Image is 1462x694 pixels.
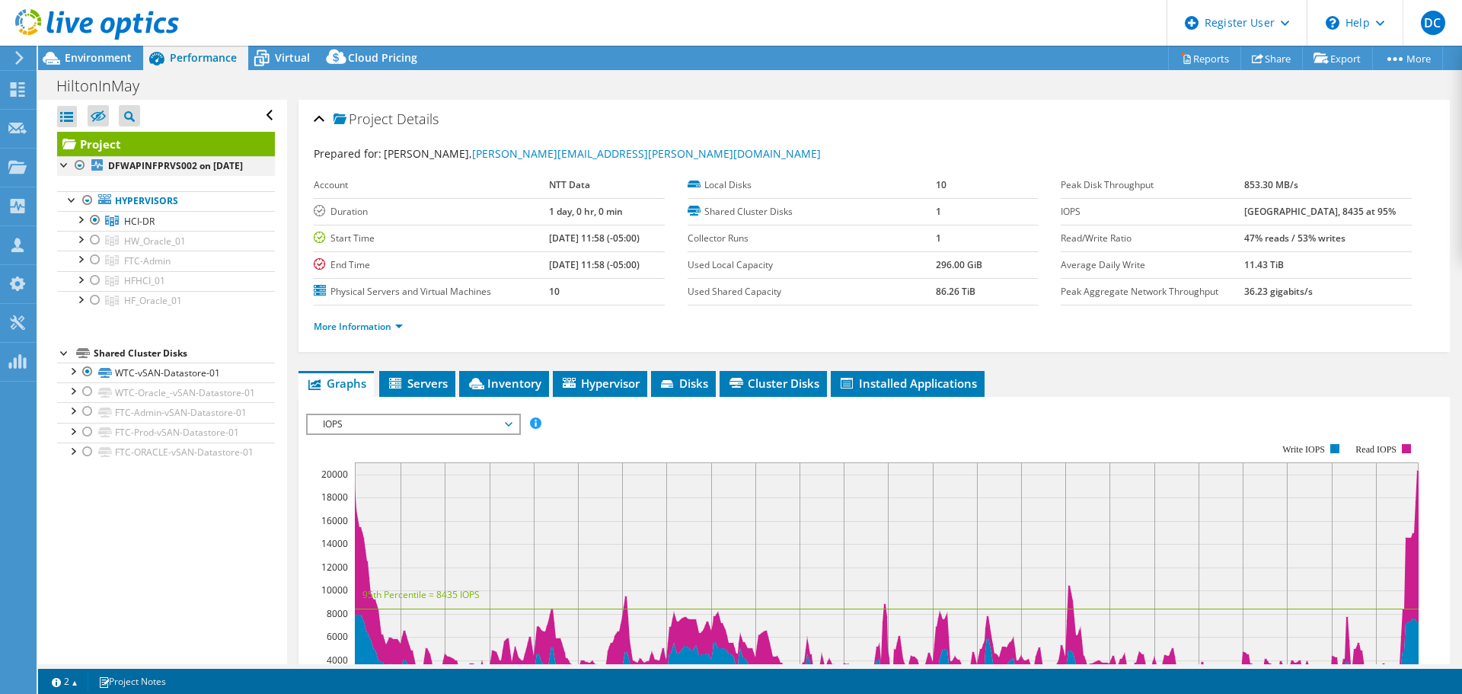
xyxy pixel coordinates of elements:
a: FTC-Prod-vSAN-Datastore-01 [57,423,275,443]
span: Cluster Disks [727,376,819,391]
a: HFHCI_01 [57,271,275,291]
b: 1 [936,205,941,218]
svg: \n [1326,16,1339,30]
label: Peak Disk Throughput [1061,177,1243,193]
h1: HiltonInMay [49,78,163,94]
a: WTC-vSAN-Datastore-01 [57,363,275,382]
label: Start Time [314,231,549,246]
text: Read IOPS [1356,444,1397,455]
label: Used Local Capacity [688,257,936,273]
text: 14000 [321,537,348,550]
a: DFWAPINFPRVS002 on [DATE] [57,156,275,176]
span: Environment [65,50,132,65]
a: Project [57,132,275,156]
a: WTC-Oracle_-vSAN-Datastore-01 [57,382,275,402]
a: Project Notes [88,672,177,691]
label: End Time [314,257,549,273]
span: Project [334,112,393,127]
b: 853.30 MB/s [1244,178,1298,191]
span: Servers [387,376,448,391]
label: Account [314,177,549,193]
label: Average Daily Write [1061,257,1243,273]
label: Duration [314,204,549,219]
b: 1 day, 0 hr, 0 min [549,205,623,218]
text: 16000 [321,514,348,527]
div: Shared Cluster Disks [94,344,275,363]
a: FTC-ORACLE-vSAN-Datastore-01 [57,443,275,462]
a: More Information [314,320,403,333]
span: FTC-Admin [124,254,171,267]
label: IOPS [1061,204,1243,219]
span: Installed Applications [838,376,977,391]
label: Shared Cluster Disks [688,204,936,219]
b: 10 [549,285,560,298]
a: Reports [1168,46,1241,70]
text: Write IOPS [1282,444,1325,455]
b: 36.23 gigabits/s [1244,285,1313,298]
span: Hypervisor [560,376,640,391]
a: FTC-Admin-vSAN-Datastore-01 [57,402,275,422]
text: 6000 [327,630,348,643]
span: Disks [659,376,708,391]
b: 296.00 GiB [936,258,982,271]
label: Collector Runs [688,231,936,246]
b: NTT Data [549,178,590,191]
b: 11.43 TiB [1244,258,1284,271]
a: HCI-DR [57,211,275,231]
span: [PERSON_NAME], [384,146,821,161]
label: Physical Servers and Virtual Machines [314,284,549,299]
label: Prepared for: [314,146,381,161]
text: 10000 [321,584,348,596]
label: Local Disks [688,177,936,193]
span: HCI-DR [124,215,155,228]
label: Read/Write Ratio [1061,231,1243,246]
span: Cloud Pricing [348,50,417,65]
b: 1 [936,232,941,245]
span: HW_Oracle_01 [124,235,186,248]
label: Used Shared Capacity [688,284,936,299]
b: [DATE] 11:58 (-05:00) [549,232,640,245]
span: HFHCI_01 [124,274,165,287]
a: Export [1302,46,1373,70]
text: 4000 [327,654,348,667]
span: DC [1421,11,1445,35]
a: Hypervisors [57,191,275,211]
b: 86.26 TiB [936,285,975,298]
a: HW_Oracle_01 [57,231,275,251]
b: [DATE] 11:58 (-05:00) [549,258,640,271]
a: [PERSON_NAME][EMAIL_ADDRESS][PERSON_NAME][DOMAIN_NAME] [472,146,821,161]
label: Peak Aggregate Network Throughput [1061,284,1243,299]
span: Graphs [306,376,366,391]
span: Details [397,110,439,128]
span: Inventory [467,376,541,391]
b: 10 [936,178,946,191]
b: 47% reads / 53% writes [1244,232,1345,245]
span: IOPS [315,415,511,433]
text: 18000 [321,491,348,504]
b: DFWAPINFPRVS002 on [DATE] [108,159,243,172]
b: [GEOGRAPHIC_DATA], 8435 at 95% [1244,205,1396,218]
a: 2 [41,672,88,691]
span: Virtual [275,50,310,65]
text: 20000 [321,468,348,481]
a: HF_Oracle_01 [57,291,275,311]
a: FTC-Admin [57,251,275,270]
a: Share [1240,46,1303,70]
a: More [1372,46,1443,70]
text: 8000 [327,607,348,620]
text: 95th Percentile = 8435 IOPS [362,588,480,601]
text: 12000 [321,561,348,574]
span: Performance [170,50,237,65]
span: HF_Oracle_01 [124,294,182,307]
